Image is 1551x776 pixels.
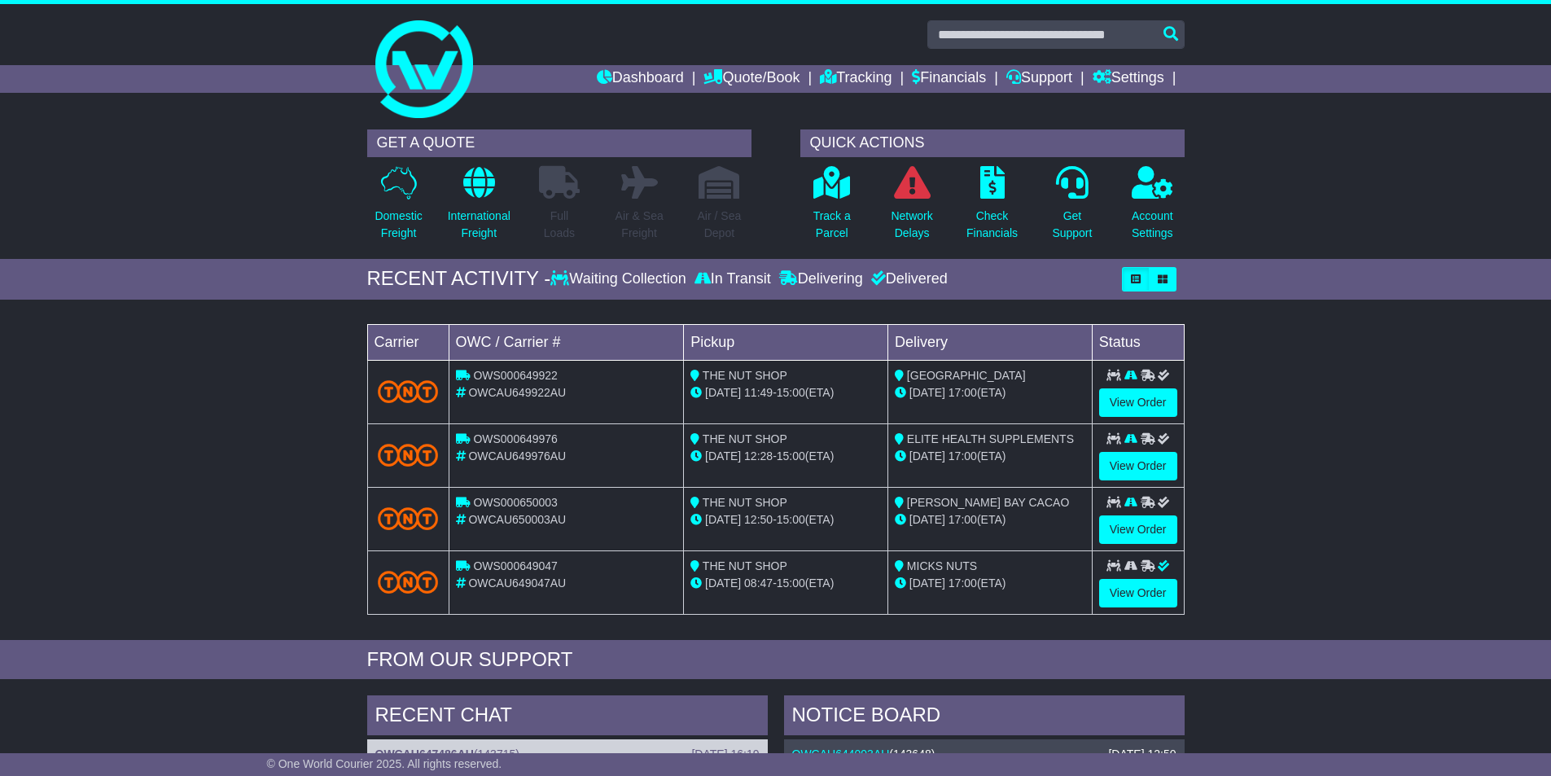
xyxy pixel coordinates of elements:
[1006,65,1072,93] a: Support
[949,577,977,590] span: 17:00
[367,129,751,157] div: GET A QUOTE
[705,577,741,590] span: [DATE]
[616,208,664,242] p: Air & Sea Freight
[597,65,684,93] a: Dashboard
[550,270,690,288] div: Waiting Collection
[378,507,439,529] img: TNT_Domestic.png
[375,748,474,761] a: OWCAU647486AU
[1099,515,1177,544] a: View Order
[867,270,948,288] div: Delivered
[1131,165,1174,251] a: AccountSettings
[907,496,1069,509] span: [PERSON_NAME] BAY CACAO
[1051,165,1093,251] a: GetSupport
[1052,208,1092,242] p: Get Support
[1132,208,1173,242] p: Account Settings
[375,748,760,761] div: ( )
[698,208,742,242] p: Air / Sea Depot
[378,571,439,593] img: TNT_Domestic.png
[1099,579,1177,607] a: View Order
[895,511,1085,528] div: (ETA)
[473,559,558,572] span: OWS000649047
[703,369,787,382] span: THE NUT SHOP
[792,748,1176,761] div: ( )
[378,380,439,402] img: TNT_Domestic.png
[909,513,945,526] span: [DATE]
[375,208,422,242] p: Domestic Freight
[267,757,502,770] span: © One World Courier 2025. All rights reserved.
[909,386,945,399] span: [DATE]
[777,386,805,399] span: 15:00
[800,129,1185,157] div: QUICK ACTIONS
[367,324,449,360] td: Carrier
[820,65,892,93] a: Tracking
[447,165,511,251] a: InternationalFreight
[703,496,787,509] span: THE NUT SHOP
[912,65,986,93] a: Financials
[473,432,558,445] span: OWS000649976
[1092,324,1184,360] td: Status
[448,208,510,242] p: International Freight
[684,324,888,360] td: Pickup
[1099,452,1177,480] a: View Order
[478,748,516,761] span: 143715
[690,448,881,465] div: - (ETA)
[744,513,773,526] span: 12:50
[895,575,1085,592] div: (ETA)
[1093,65,1164,93] a: Settings
[473,369,558,382] span: OWS000649922
[893,748,931,761] span: 143648
[705,386,741,399] span: [DATE]
[1099,388,1177,417] a: View Order
[890,165,933,251] a: NetworkDelays
[949,513,977,526] span: 17:00
[703,432,787,445] span: THE NUT SHOP
[473,496,558,509] span: OWS000650003
[966,165,1019,251] a: CheckFinancials
[891,208,932,242] p: Network Delays
[703,65,800,93] a: Quote/Book
[744,386,773,399] span: 11:49
[468,386,566,399] span: OWCAU649922AU
[907,432,1074,445] span: ELITE HEALTH SUPPLEMENTS
[784,695,1185,739] div: NOTICE BOARD
[744,577,773,590] span: 08:47
[813,165,852,251] a: Track aParcel
[690,384,881,401] div: - (ETA)
[691,748,759,761] div: [DATE] 16:19
[895,448,1085,465] div: (ETA)
[792,748,890,761] a: OWCAU644093AU
[468,577,566,590] span: OWCAU649047AU
[887,324,1092,360] td: Delivery
[374,165,423,251] a: DomesticFreight
[378,444,439,466] img: TNT_Domestic.png
[367,267,551,291] div: RECENT ACTIVITY -
[690,270,775,288] div: In Transit
[966,208,1018,242] p: Check Financials
[367,695,768,739] div: RECENT CHAT
[949,449,977,463] span: 17:00
[1108,748,1176,761] div: [DATE] 12:50
[468,449,566,463] span: OWCAU649976AU
[705,449,741,463] span: [DATE]
[367,648,1185,672] div: FROM OUR SUPPORT
[705,513,741,526] span: [DATE]
[777,577,805,590] span: 15:00
[539,208,580,242] p: Full Loads
[690,511,881,528] div: - (ETA)
[907,369,1026,382] span: [GEOGRAPHIC_DATA]
[909,577,945,590] span: [DATE]
[909,449,945,463] span: [DATE]
[777,513,805,526] span: 15:00
[907,559,977,572] span: MICKS NUTS
[895,384,1085,401] div: (ETA)
[703,559,787,572] span: THE NUT SHOP
[744,449,773,463] span: 12:28
[468,513,566,526] span: OWCAU650003AU
[449,324,684,360] td: OWC / Carrier #
[775,270,867,288] div: Delivering
[777,449,805,463] span: 15:00
[813,208,851,242] p: Track a Parcel
[690,575,881,592] div: - (ETA)
[949,386,977,399] span: 17:00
